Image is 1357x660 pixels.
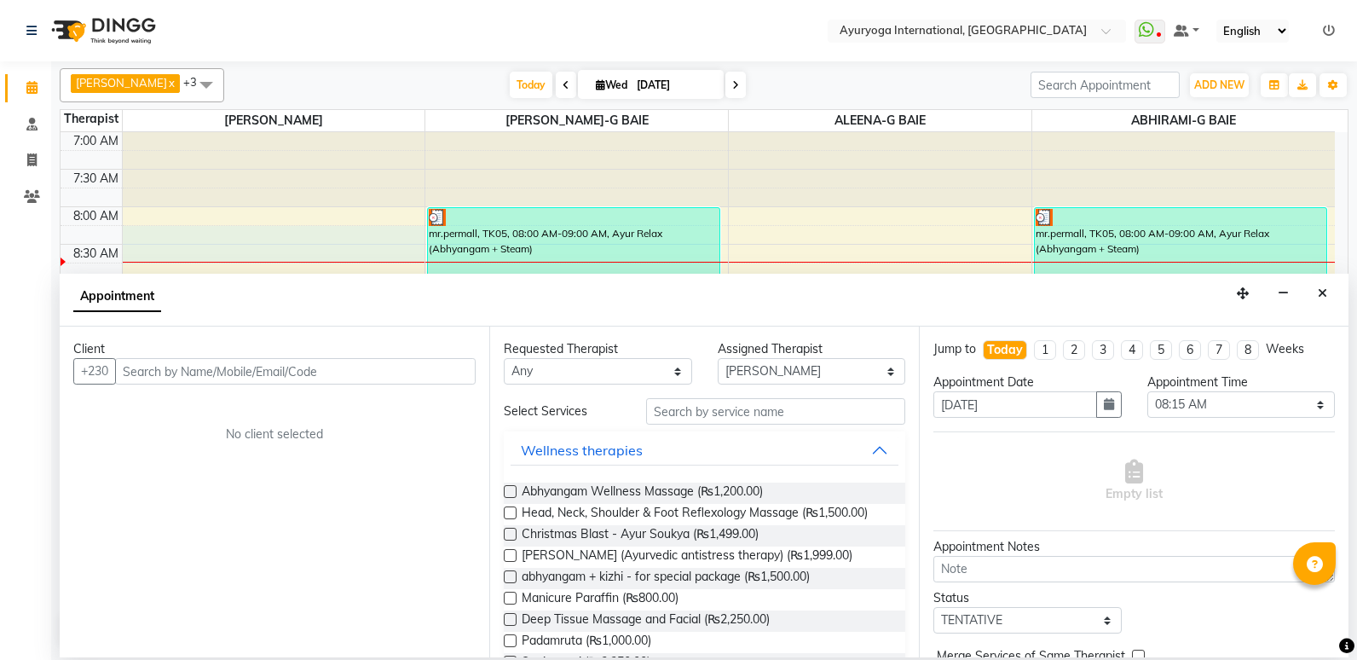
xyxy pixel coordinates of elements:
[1035,208,1326,281] div: mr.permall, TK05, 08:00 AM-09:00 AM, Ayur Relax (Abhyangam + Steam)
[491,402,633,420] div: Select Services
[521,440,643,460] div: Wellness therapies
[425,110,728,131] span: [PERSON_NAME]-G BAIE
[1147,373,1336,391] div: Appointment Time
[70,170,122,188] div: 7:30 AM
[1063,340,1085,360] li: 2
[70,207,122,225] div: 8:00 AM
[511,435,898,466] button: Wellness therapies
[1034,340,1056,360] li: 1
[522,483,763,504] span: Abhyangam Wellness Massage (₨1,200.00)
[73,340,476,358] div: Client
[1179,340,1201,360] li: 6
[1190,73,1249,97] button: ADD NEW
[718,340,906,358] div: Assigned Therapist
[1031,72,1180,98] input: Search Appointment
[76,76,167,90] span: [PERSON_NAME]
[73,358,116,385] button: +230
[522,589,678,611] span: Manicure Paraffin (₨800.00)
[1106,460,1163,503] span: Empty list
[522,611,770,632] span: Deep Tissue Massage and Facial (₨2,250.00)
[1121,340,1143,360] li: 4
[114,426,435,443] div: No client selected
[1285,592,1340,643] iframe: chat widget
[1208,340,1230,360] li: 7
[729,110,1031,131] span: ALEENA-G BAIE
[43,7,160,55] img: logo
[522,525,759,547] span: Christmas Blast - Ayur Soukya (₨1,499.00)
[632,72,717,98] input: 2025-09-03
[987,341,1023,359] div: Today
[933,538,1335,556] div: Appointment Notes
[1092,340,1114,360] li: 3
[1310,281,1335,307] button: Close
[115,358,476,385] input: Search by Name/Mobile/Email/Code
[61,110,122,128] div: Therapist
[522,504,868,525] span: Head, Neck, Shoulder & Foot Reflexology Massage (₨1,500.00)
[70,245,122,263] div: 8:30 AM
[933,391,1097,418] input: yyyy-mm-dd
[933,340,976,358] div: Jump to
[1237,340,1259,360] li: 8
[933,589,1122,607] div: Status
[1194,78,1244,91] span: ADD NEW
[522,632,651,653] span: Padamruta (₨1,000.00)
[522,568,810,589] span: abhyangam + kizhi - for special package (₨1,500.00)
[123,110,425,131] span: [PERSON_NAME]
[592,78,632,91] span: Wed
[70,132,122,150] div: 7:00 AM
[510,72,552,98] span: Today
[167,76,175,90] a: x
[522,547,852,568] span: [PERSON_NAME] (Ayurvedic antistress therapy) (₨1,999.00)
[1032,110,1335,131] span: ABHIRAMI-G BAIE
[1150,340,1172,360] li: 5
[933,373,1122,391] div: Appointment Date
[73,281,161,312] span: Appointment
[428,208,719,281] div: mr.permall, TK05, 08:00 AM-09:00 AM, Ayur Relax (Abhyangam + Steam)
[504,340,692,358] div: Requested Therapist
[1266,340,1304,358] div: Weeks
[646,398,905,425] input: Search by service name
[183,75,210,89] span: +3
